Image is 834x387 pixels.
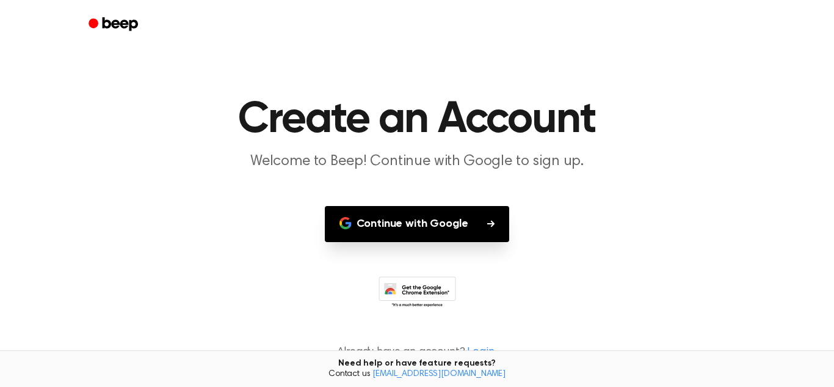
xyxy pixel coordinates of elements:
[7,369,827,380] span: Contact us
[80,13,149,37] a: Beep
[15,344,819,361] p: Already have an account?
[104,98,730,142] h1: Create an Account
[325,206,510,242] button: Continue with Google
[372,370,506,378] a: [EMAIL_ADDRESS][DOMAIN_NAME]
[183,152,651,172] p: Welcome to Beep! Continue with Google to sign up.
[467,344,494,361] a: Login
